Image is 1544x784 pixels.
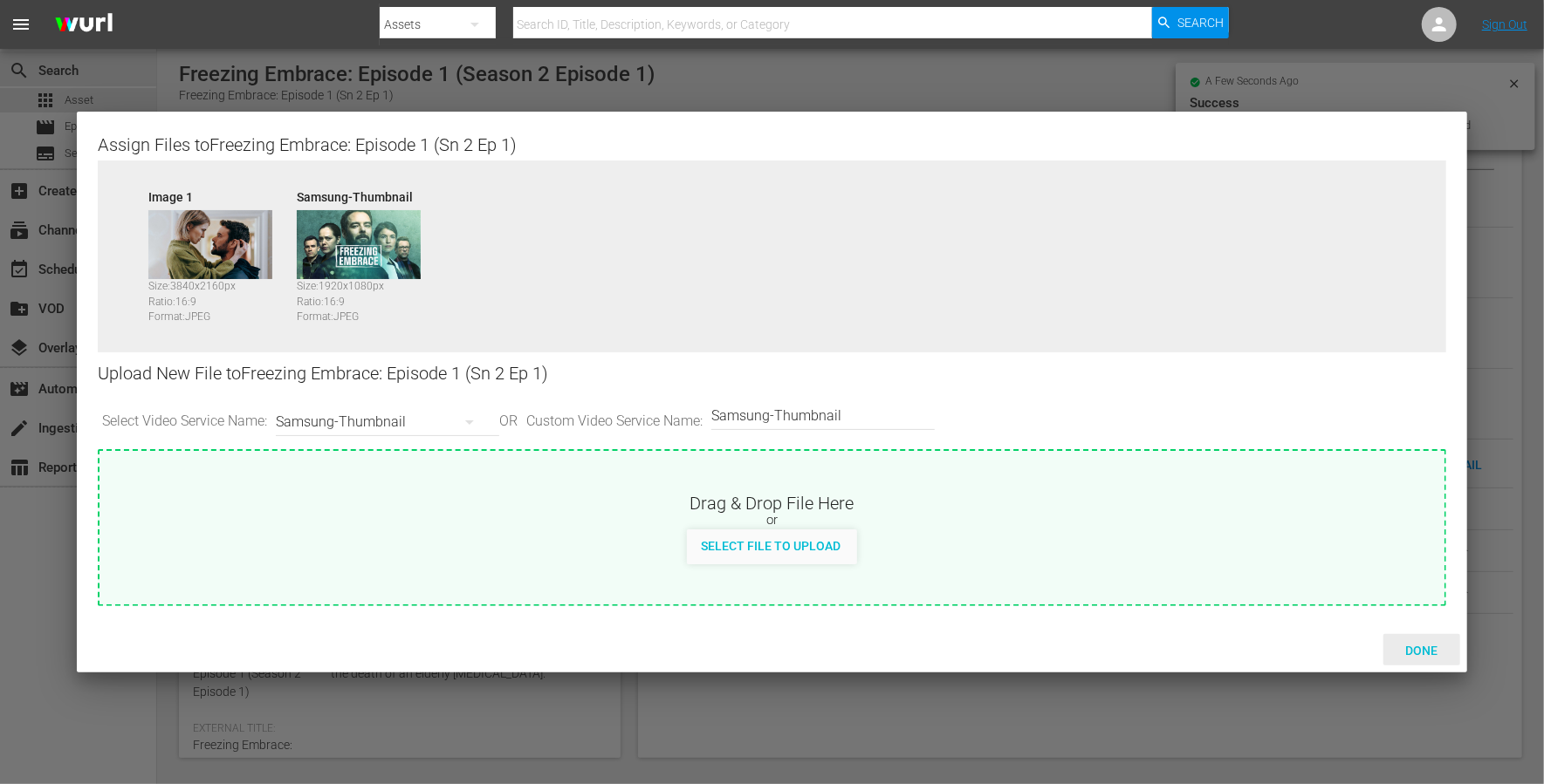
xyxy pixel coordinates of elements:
[1177,7,1224,38] span: Search
[297,279,436,316] div: Size: 1920 x 1080 px Ratio: 16:9 Format: JPEG
[276,398,491,447] div: Samsung-Thumbnail
[98,133,1445,153] div: Assign Files to Freezing Embrace: Episode 1 (Sn 2 Ep 1)
[1383,634,1460,665] button: Done
[148,210,272,280] img: 190168647-0.jpeg
[98,352,1445,395] div: Upload New File to Freezing Embrace: Episode 1 (Sn 2 Ep 1)
[495,412,522,432] span: OR
[687,529,854,561] button: Select File to Upload
[1391,644,1451,658] span: Done
[1152,7,1229,38] button: Search
[42,4,126,45] img: ans4CAIJ8jUAAAAAAAAAAAAAAAAAAAAAAAAgQb4GAAAAAAAAAAAAAAAAAAAAAAAAJMjXAAAAAAAAAAAAAAAAAAAAAAAAgAT5G...
[297,210,421,280] img: 190168647-Samsung-Thumbnail_v1.jpg
[98,412,271,432] span: Select Video Service Name:
[1482,17,1527,31] a: Sign Out
[522,412,707,432] span: Custom Video Service Name:
[10,14,31,35] span: menu
[687,539,854,553] span: Select File to Upload
[100,491,1444,512] div: Drag & Drop File Here
[297,188,436,201] div: Samsung-Thumbnail
[148,279,288,316] div: Size: 3840 x 2160 px Ratio: 16:9 Format: JPEG
[100,512,1444,529] div: or
[148,188,288,201] div: Image 1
